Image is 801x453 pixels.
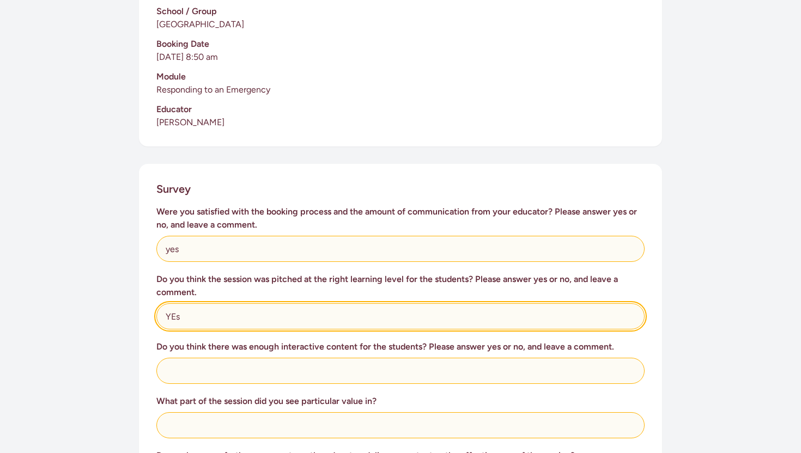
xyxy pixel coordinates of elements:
[156,205,645,231] h3: Were you satisfied with the booking process and the amount of communication from your educator? P...
[156,5,645,18] h3: School / Group
[156,83,645,96] p: Responding to an Emergency
[156,273,645,299] h3: Do you think the session was pitched at the right learning level for the students? Please answer ...
[156,18,645,31] p: [GEOGRAPHIC_DATA]
[156,116,645,129] p: [PERSON_NAME]
[156,103,645,116] h3: Educator
[156,395,645,408] h3: What part of the session did you see particular value in?
[156,38,645,51] h3: Booking Date
[156,70,645,83] h3: Module
[156,340,645,353] h3: Do you think there was enough interactive content for the students? Please answer yes or no, and ...
[156,181,191,197] h2: Survey
[156,51,645,64] p: [DATE] 8:50 am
